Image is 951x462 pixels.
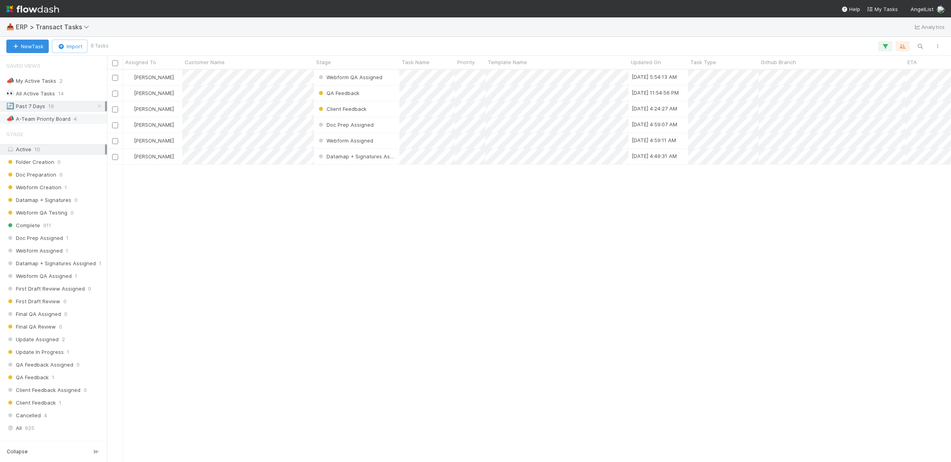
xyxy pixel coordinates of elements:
[6,435,41,451] span: Assigned To
[25,423,34,433] span: 925
[185,58,225,66] span: Customer Name
[317,137,373,144] div: Webform Assigned
[6,373,49,382] span: QA Feedback
[75,271,77,281] span: 1
[52,40,88,53] button: Import
[6,23,14,30] span: 📥
[6,115,14,122] span: 📣
[126,122,133,128] img: avatar_11833ecc-818b-4748-aee0-9d6cf8466369.png
[126,137,133,144] img: avatar_ec9c1780-91d7-48bb-898e-5f40cebd5ff8.png
[112,91,118,97] input: Toggle Row Selected
[16,23,93,31] span: ERP > Transact Tasks
[631,58,661,66] span: Updated On
[134,106,174,112] span: [PERSON_NAME]
[59,322,62,332] span: 0
[112,122,118,128] input: Toggle Row Selected
[59,76,63,86] span: 2
[6,40,49,53] button: NewTask
[63,297,67,306] span: 0
[6,101,45,111] div: Past 7 Days
[6,77,14,84] span: 📣
[112,138,118,144] input: Toggle Row Selected
[6,411,41,420] span: Cancelled
[317,106,367,112] span: Client Feedback
[6,183,61,192] span: Webform Creation
[6,297,60,306] span: First Draft Review
[67,347,69,357] span: 1
[134,153,174,160] span: [PERSON_NAME]
[317,152,395,160] div: Datamap + Signatures Assigned
[6,157,54,167] span: Folder Creation
[57,157,61,167] span: 0
[632,73,677,81] div: [DATE] 5:54:13 AM
[6,170,56,180] span: Doc Preparation
[6,271,72,281] span: Webform QA Assigned
[690,58,716,66] span: Task Type
[48,101,54,111] span: 19
[126,106,133,112] img: avatar_ef15843f-6fde-4057-917e-3fb236f438ca.png
[126,74,133,80] img: avatar_ef15843f-6fde-4057-917e-3fb236f438ca.png
[632,89,679,97] div: [DATE] 11:54:56 PM
[6,360,73,370] span: QA Feedback Assigned
[6,347,64,357] span: Update In Progress
[6,398,56,408] span: Client Feedback
[125,58,156,66] span: Assigned To
[937,6,945,13] img: avatar_f5fedbe2-3a45-46b0-b9bb-d3935edf1c24.png
[62,335,65,344] span: 2
[6,385,80,395] span: Client Feedback Assigned
[316,58,331,66] span: Stage
[52,373,54,382] span: 1
[112,106,118,112] input: Toggle Row Selected
[841,5,860,13] div: Help
[6,126,23,142] span: Stage
[126,152,174,160] div: [PERSON_NAME]
[632,152,677,160] div: [DATE] 4:49:31 AM
[6,208,67,218] span: Webform QA Testing
[6,58,40,74] span: Saved Views
[126,89,174,97] div: [PERSON_NAME]
[99,259,101,268] span: 1
[126,73,174,81] div: [PERSON_NAME]
[59,170,63,180] span: 0
[6,284,85,294] span: First Draft Review Assigned
[126,121,174,129] div: [PERSON_NAME]
[317,90,359,96] span: QA Feedback
[632,105,677,112] div: [DATE] 4:24:27 AM
[126,90,133,96] img: avatar_ef15843f-6fde-4057-917e-3fb236f438ca.png
[6,2,59,16] img: logo-inverted-e16ddd16eac7371096b0.svg
[317,74,382,80] span: Webform QA Assigned
[867,5,898,13] a: My Tasks
[64,309,67,319] span: 0
[71,208,74,218] span: 0
[112,75,118,81] input: Toggle Row Selected
[6,90,14,97] span: 👀
[317,73,382,81] div: Webform QA Assigned
[6,246,63,256] span: Webform Assigned
[59,398,61,408] span: 1
[58,89,64,99] span: 14
[112,154,118,160] input: Toggle Row Selected
[6,76,56,86] div: My Active Tasks
[43,221,51,230] span: 911
[317,153,407,160] span: Datamap + Signatures Assigned
[134,74,174,80] span: [PERSON_NAME]
[6,195,71,205] span: Datamap + Signatures
[632,120,677,128] div: [DATE] 4:59:07 AM
[402,58,430,66] span: Task Name
[761,58,796,66] span: Github Branch
[6,335,59,344] span: Update Assigned
[126,153,133,160] img: avatar_11833ecc-818b-4748-aee0-9d6cf8466369.png
[76,360,80,370] span: 0
[907,58,917,66] span: ETA
[6,144,105,154] div: Active
[65,183,67,192] span: 1
[317,89,359,97] div: QA Feedback
[317,105,367,113] div: Client Feedback
[632,136,676,144] div: [DATE] 4:59:11 AM
[66,246,68,256] span: 1
[6,114,71,124] div: A-Team Priority Board
[911,6,934,12] span: AngelList
[913,22,945,32] a: Analytics
[457,58,475,66] span: Priority
[6,423,105,433] div: All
